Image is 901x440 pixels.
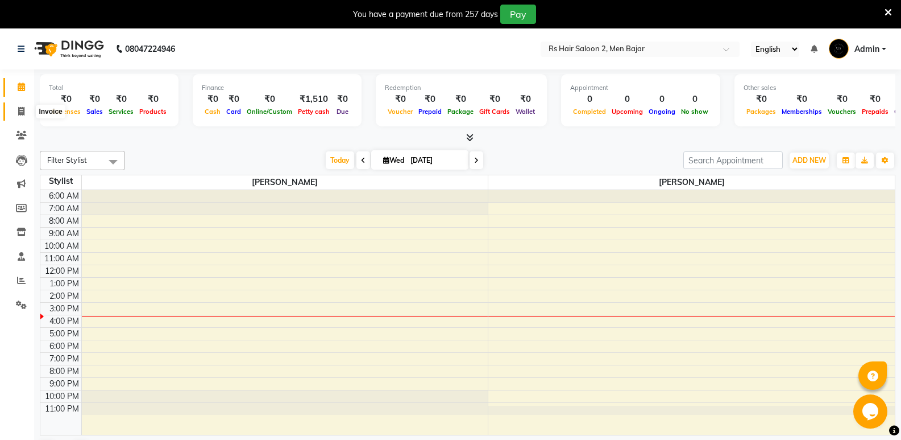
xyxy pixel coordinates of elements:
div: 9:00 PM [47,378,81,390]
div: 5:00 PM [47,328,81,340]
span: Packages [744,108,779,116]
div: ₹0 [202,93,223,106]
span: Voucher [385,108,416,116]
span: Completed [570,108,609,116]
span: Memberships [779,108,825,116]
div: ₹0 [385,93,416,106]
div: 7:00 AM [47,203,81,215]
div: 10:00 AM [42,240,81,252]
span: Filter Stylist [47,155,87,165]
div: ₹0 [49,93,84,106]
div: 0 [678,93,711,106]
div: Redemption [385,83,538,93]
div: ₹0 [825,93,859,106]
span: Prepaid [416,108,445,116]
span: Prepaids [859,108,891,116]
span: Online/Custom [244,108,295,116]
div: 8:00 PM [47,365,81,377]
div: ₹1,510 [295,93,333,106]
div: 8:00 AM [47,215,81,227]
div: ₹0 [445,93,476,106]
span: Vouchers [825,108,859,116]
div: ₹0 [244,93,295,106]
div: 12:00 PM [43,265,81,277]
iframe: chat widget [853,394,890,429]
div: Total [49,83,169,93]
div: 6:00 AM [47,190,81,202]
div: 11:00 PM [43,403,81,415]
span: Ongoing [646,108,678,116]
span: No show [678,108,711,116]
span: Package [445,108,476,116]
div: ₹0 [333,93,352,106]
div: ₹0 [84,93,106,106]
div: ₹0 [223,93,244,106]
div: ₹0 [106,93,136,106]
div: ₹0 [476,93,513,106]
div: 10:00 PM [43,390,81,402]
div: Stylist [40,175,81,187]
span: [PERSON_NAME] [82,175,488,190]
div: 1:00 PM [47,278,81,290]
span: Cash [202,108,223,116]
span: Due [334,108,351,116]
div: 7:00 PM [47,353,81,365]
div: ₹0 [779,93,825,106]
div: ₹0 [513,93,538,106]
span: Admin [854,43,879,55]
span: Upcoming [609,108,646,116]
img: logo [29,33,107,65]
div: ₹0 [859,93,891,106]
span: Products [136,108,169,116]
div: ₹0 [416,93,445,106]
span: Today [326,151,354,169]
span: Card [223,108,244,116]
div: 0 [570,93,609,106]
span: Services [106,108,136,116]
span: Wed [380,156,407,165]
span: Gift Cards [476,108,513,116]
div: 0 [646,93,678,106]
span: Sales [84,108,106,116]
div: Appointment [570,83,711,93]
button: ADD NEW [790,153,829,168]
input: Search Appointment [683,151,783,169]
div: 4:00 PM [47,315,81,327]
div: ₹0 [744,93,779,106]
div: You have a payment due from 257 days [353,9,498,20]
div: 3:00 PM [47,303,81,315]
b: 08047224946 [125,33,175,65]
input: 2025-09-03 [407,152,464,169]
div: 2:00 PM [47,290,81,302]
button: Pay [500,5,536,24]
img: Admin [829,39,849,59]
div: 6:00 PM [47,340,81,352]
div: 11:00 AM [42,253,81,265]
span: [PERSON_NAME] [488,175,895,190]
span: Wallet [513,108,538,116]
span: ADD NEW [792,156,826,165]
div: Invoice [36,105,65,118]
div: ₹0 [136,93,169,106]
span: Petty cash [295,108,333,116]
div: 0 [609,93,646,106]
div: Finance [202,83,352,93]
div: 9:00 AM [47,228,81,240]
